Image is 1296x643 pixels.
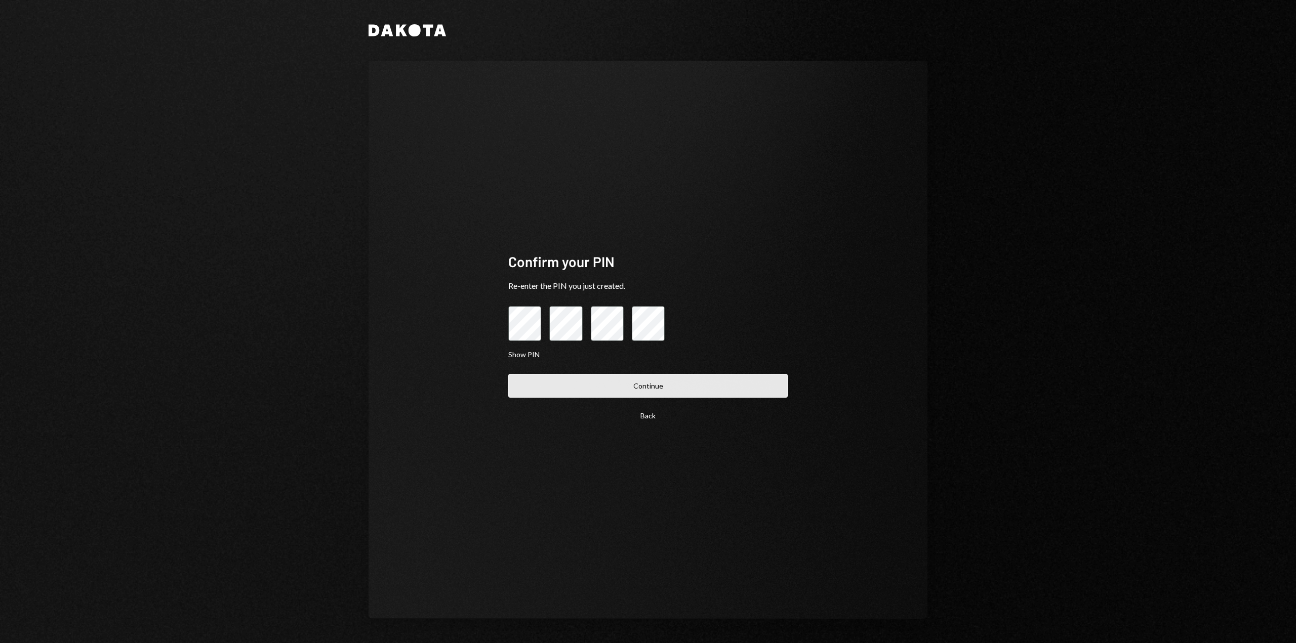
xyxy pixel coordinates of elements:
[591,306,624,341] input: pin code 3 of 4
[508,350,540,360] button: Show PIN
[508,404,788,427] button: Back
[508,280,788,292] div: Re-enter the PIN you just created.
[508,306,541,341] input: pin code 1 of 4
[632,306,665,341] input: pin code 4 of 4
[549,306,582,341] input: pin code 2 of 4
[508,252,788,272] div: Confirm your PIN
[508,374,788,398] button: Continue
